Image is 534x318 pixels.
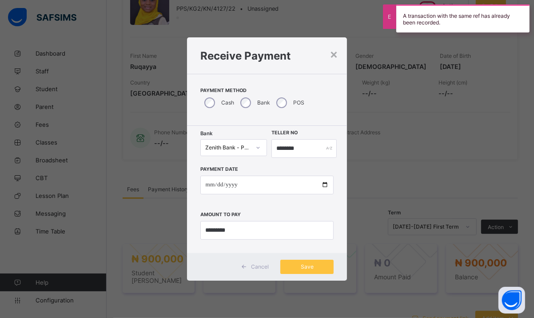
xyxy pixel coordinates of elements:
[205,144,251,151] div: Zenith Bank - Prime College Kano
[271,130,298,136] label: Teller No
[396,4,530,32] div: A transaction with the same ref has already been recorded.
[200,212,241,217] label: Amount to pay
[200,130,212,137] span: Bank
[221,99,234,106] label: Cash
[287,263,327,270] span: Save
[293,99,304,106] label: POS
[200,166,238,172] label: Payment Date
[257,99,270,106] label: Bank
[200,88,334,93] span: Payment Method
[251,263,269,270] span: Cancel
[200,49,334,62] h1: Receive Payment
[498,287,525,314] button: Open asap
[330,46,338,61] div: ×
